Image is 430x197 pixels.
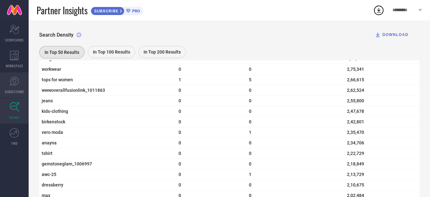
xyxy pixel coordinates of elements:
span: 0 [249,140,342,145]
span: 0 [179,172,244,177]
span: SUGGESTIONS [5,89,24,94]
span: dressberry [42,182,173,187]
span: 2,66,615 [347,77,417,82]
span: SUBSCRIBE [91,9,120,13]
span: 0 [249,98,342,103]
span: workwear [42,67,173,72]
button: DOWNLOAD [367,28,416,41]
span: 2,75,341 [347,67,417,72]
span: jeans [42,98,173,103]
span: 0 [179,119,244,124]
span: 1 [249,130,342,135]
span: 2,34,706 [347,140,417,145]
div: DOWNLOAD [375,32,408,38]
span: 2,55,800 [347,98,417,103]
span: 2,10,675 [347,182,417,187]
span: 1 [249,172,342,177]
span: PRO [130,9,140,13]
span: 0 [249,161,342,166]
span: Search Density [39,32,74,38]
span: Partner Insights [37,4,88,17]
span: 0 [179,130,244,135]
span: birkenstock [42,119,173,124]
span: 2,62,524 [347,88,417,93]
span: SCORECARDS [5,38,24,42]
span: wwwoverallfusionlink_1011863 [42,88,173,93]
div: Open download list [373,4,384,16]
span: 0 [179,161,244,166]
a: SUBSCRIBEPRO [91,5,143,15]
span: In Top 50 Results [45,50,79,55]
span: In Top 100 Results [93,49,130,55]
span: FWD [11,141,18,146]
span: anayna [42,140,173,145]
span: 0 [249,182,342,187]
span: awc-25 [42,172,173,177]
span: 2,22,729 [347,151,417,156]
span: TRENDS [9,115,20,120]
span: 0 [179,109,244,114]
span: kids-clothing [42,109,173,114]
span: 0 [179,151,244,156]
span: WORKSPACE [6,63,23,68]
span: 0 [249,67,342,72]
span: 0 [179,182,244,187]
span: 0 [249,109,342,114]
span: 0 [179,67,244,72]
span: 0 [249,119,342,124]
span: In Top 200 Results [144,49,181,55]
span: 1 [179,77,244,82]
span: 0 [179,140,244,145]
span: tops for women [42,77,173,82]
span: 0 [179,98,244,103]
span: 2,47,678 [347,109,417,114]
span: 0 [249,151,342,156]
span: 0 [179,88,244,93]
span: 0 [249,88,342,93]
span: vero moda [42,130,173,135]
span: 2,42,801 [347,119,417,124]
span: 2,35,470 [347,130,417,135]
span: 5 [249,77,342,82]
span: tshirt [42,151,173,156]
span: 2,13,729 [347,172,417,177]
span: gemstoneglam_1006997 [42,161,173,166]
span: 2,18,849 [347,161,417,166]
